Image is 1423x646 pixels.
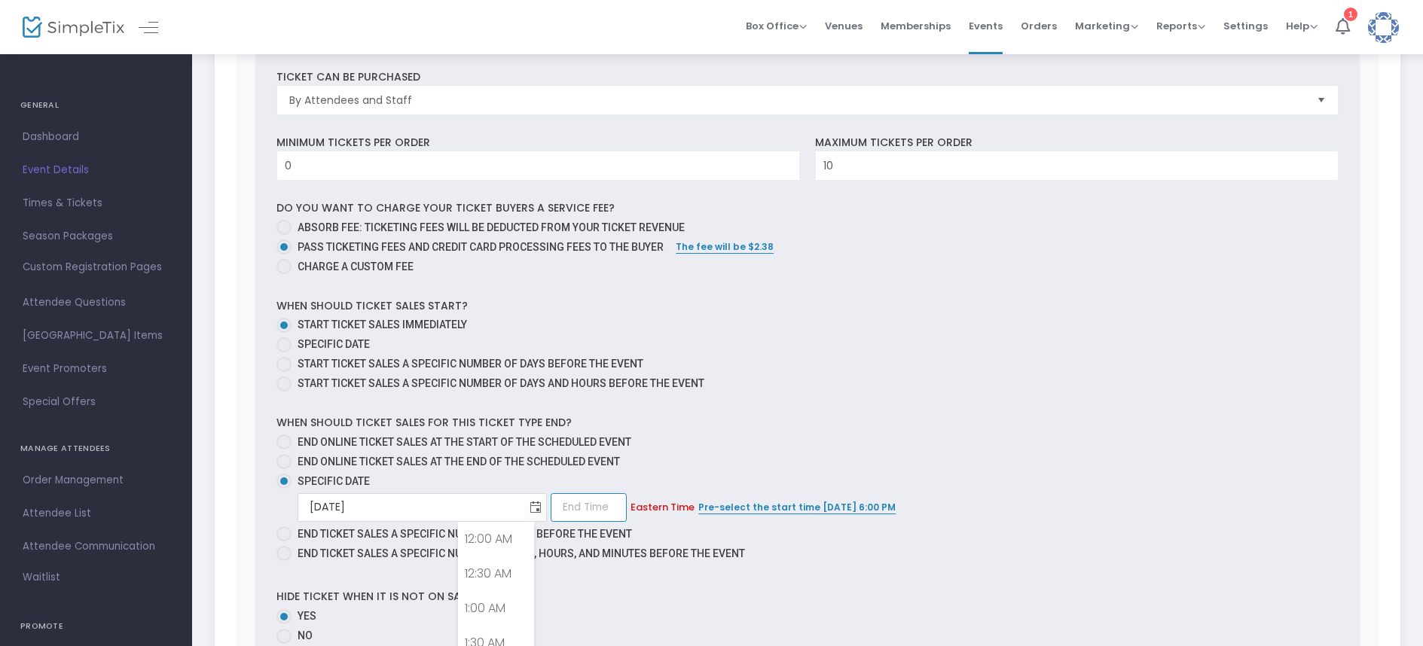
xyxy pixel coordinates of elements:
span: [GEOGRAPHIC_DATA] Items [23,326,169,346]
span: End ticket sales a specific number of days, hours, and minutes before the event [298,547,745,559]
a: 12:30 AM [459,556,533,591]
span: Venues [825,7,863,45]
span: Pass ticketing fees and credit card processing fees to the buyer [292,239,664,255]
button: Select [1311,86,1332,114]
a: 1:00 AM [459,591,533,626]
span: Attendee Questions [23,293,169,312]
label: Minimum tickets per order [276,135,430,151]
h4: GENERAL [20,90,172,120]
label: Hide ticket when it is not on sale [276,585,493,608]
span: Box Office [746,19,807,33]
span: Event Promoters [23,359,169,379]
h4: MANAGE ATTENDEES [20,434,172,464]
span: Start ticket sales immediately [298,318,467,331]
h4: PROMOTE [20,611,172,641]
button: Toggle calendar [525,492,546,523]
span: Times & Tickets [23,193,169,213]
span: Event Details [23,160,169,180]
span: Marketing [1075,19,1138,33]
span: Start ticket sales a specific number of days and hours before the event [298,377,704,389]
input: End Time [551,493,627,522]
div: 1 [1344,8,1357,21]
span: Attendee Communication [23,537,169,556]
label: Do you want to charge your ticket buyers a service fee? [276,200,615,216]
span: Yes [292,608,316,624]
span: Pre-select the start time [DATE] 6:00 PM [698,501,896,513]
span: Settings [1223,7,1268,45]
input: End Date [298,492,525,523]
span: Reports [1156,19,1205,33]
span: Dashboard [23,127,169,147]
span: End ticket sales a specific number of days before the event [298,528,632,540]
span: Eastern Time [631,500,695,514]
span: Special Offers [23,392,169,412]
span: The fee will be $2.38 [676,240,774,253]
a: 12:00 AM [459,522,533,556]
span: Events [969,7,1003,45]
label: Ticket can be purchased [276,69,420,85]
label: When should ticket sales for this ticket type end? [276,415,572,431]
label: Maximum tickets per order [815,135,973,151]
span: Attendee List [23,504,169,523]
span: End online ticket sales at the end of the scheduled event [298,456,620,468]
span: Orders [1021,7,1057,45]
span: No [292,628,313,644]
span: Season Packages [23,227,169,246]
label: When should ticket sales start? [276,298,468,314]
span: Specific Date [298,338,370,350]
span: Custom Registration Pages [23,260,162,275]
span: Waitlist [23,570,60,585]
span: Order Management [23,471,169,490]
span: Specific Date [298,475,370,487]
span: Absorb fee: Ticketing fees will be deducted from your ticket revenue [298,221,685,233]
span: Charge a custom fee [292,259,414,275]
span: End online ticket sales at the start of the scheduled event [298,436,631,448]
span: Help [1286,19,1318,33]
span: Start ticket sales a specific number of days before the event [298,358,643,370]
span: By Attendees and Staff [289,93,1305,108]
span: Memberships [881,7,951,45]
